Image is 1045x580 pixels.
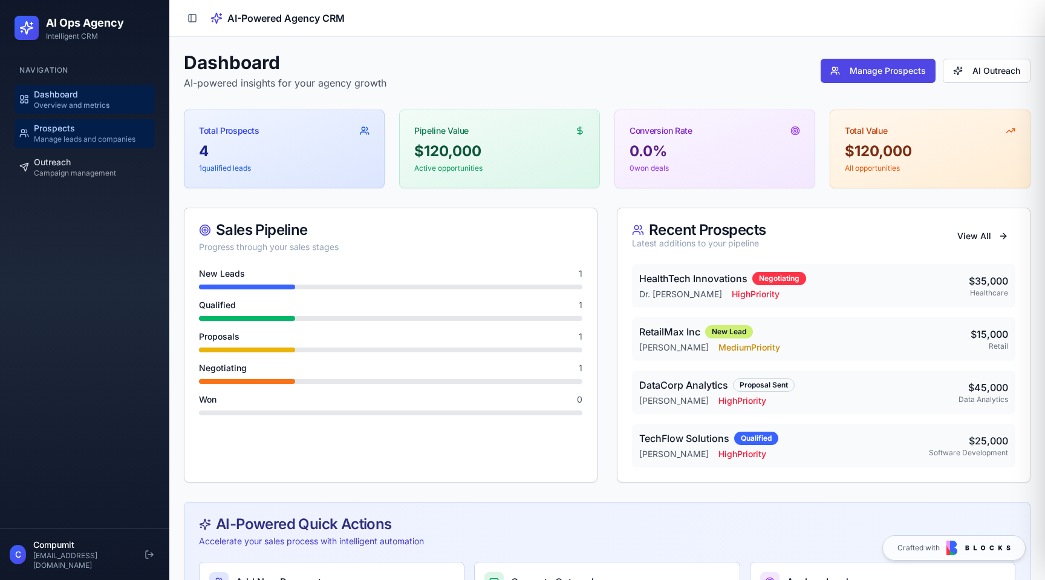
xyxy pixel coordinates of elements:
[414,163,585,173] p: Active opportunities
[943,59,1030,83] button: AI Outreach
[34,168,116,178] span: Campaign management
[34,134,135,144] span: Manage leads and companies
[971,327,1008,341] div: $ 15,000
[705,325,753,338] div: New Lead
[34,122,75,134] span: Prospects
[199,223,582,237] div: Sales Pipeline
[630,163,800,173] p: 0 won deals
[929,448,1008,458] div: Software Development
[733,378,795,392] div: Proposal Sent
[34,101,109,110] span: Overview and metrics
[199,331,239,343] span: Proposals
[33,539,138,551] span: Compumit
[630,142,800,161] div: 0.0 %
[414,142,585,161] div: $ 120,000
[732,288,780,300] span: High Priority
[199,142,369,161] div: 4
[639,341,709,354] span: [PERSON_NAME]
[227,11,345,25] span: AI-Powered Agency CRM
[718,395,766,407] span: High Priority
[734,432,778,445] div: Qualified
[199,241,582,253] div: Progress through your sales stages
[639,271,747,286] h4: HealthTech Innovations
[184,76,386,90] p: AI-powered insights for your agency growth
[199,362,247,374] span: Negotiating
[15,119,155,148] a: ProspectsManage leads and companies
[969,274,1008,288] div: $ 35,000
[845,142,1015,161] div: $ 120,000
[579,362,582,374] span: 1
[639,288,722,300] span: Dr. [PERSON_NAME]
[579,331,582,343] span: 1
[577,394,582,406] span: 0
[199,517,1015,532] div: AI-Powered Quick Actions
[46,15,124,31] h2: AI Ops Agency
[199,299,236,311] span: Qualified
[579,268,582,280] span: 1
[46,31,124,41] p: Intelligent CRM
[579,299,582,311] span: 1
[639,448,709,460] span: [PERSON_NAME]
[971,341,1008,351] div: Retail
[718,448,766,460] span: High Priority
[630,125,692,137] div: Conversion Rate
[199,125,259,137] div: Total Prospects
[959,395,1008,404] div: Data Analytics
[752,272,806,285] div: Negotiating
[184,51,386,73] h1: Dashboard
[639,431,729,446] h4: TechFlow Solutions
[33,551,138,570] span: [EMAIL_ADDRESS][DOMAIN_NAME]
[639,378,728,392] h4: DataCorp Analytics
[34,156,71,168] span: Outreach
[15,153,155,182] a: OutreachCampaign management
[718,341,780,354] span: Medium Priority
[15,85,155,114] a: DashboardOverview and metrics
[950,225,1015,247] button: View All
[199,535,1015,547] div: Accelerate your sales process with intelligent automation
[632,223,766,237] div: Recent Prospects
[199,163,369,173] p: 1 qualified leads
[639,395,709,407] span: [PERSON_NAME]
[632,237,766,249] div: Latest additions to your pipeline
[929,433,1008,448] div: $ 25,000
[946,541,1011,555] img: Blocks
[821,59,936,83] button: Manage Prospects
[34,88,78,101] span: Dashboard
[199,268,245,280] span: New Leads
[639,325,700,339] h4: RetailMax Inc
[959,380,1008,395] div: $ 45,000
[897,543,940,553] span: Crafted with
[414,125,469,137] div: Pipeline Value
[882,535,1026,561] a: Crafted with
[15,549,21,561] span: C
[845,163,1015,173] p: All opportunities
[969,288,1008,298] div: Healthcare
[845,125,887,137] div: Total Value
[199,394,216,406] span: Won
[5,61,164,80] div: Navigation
